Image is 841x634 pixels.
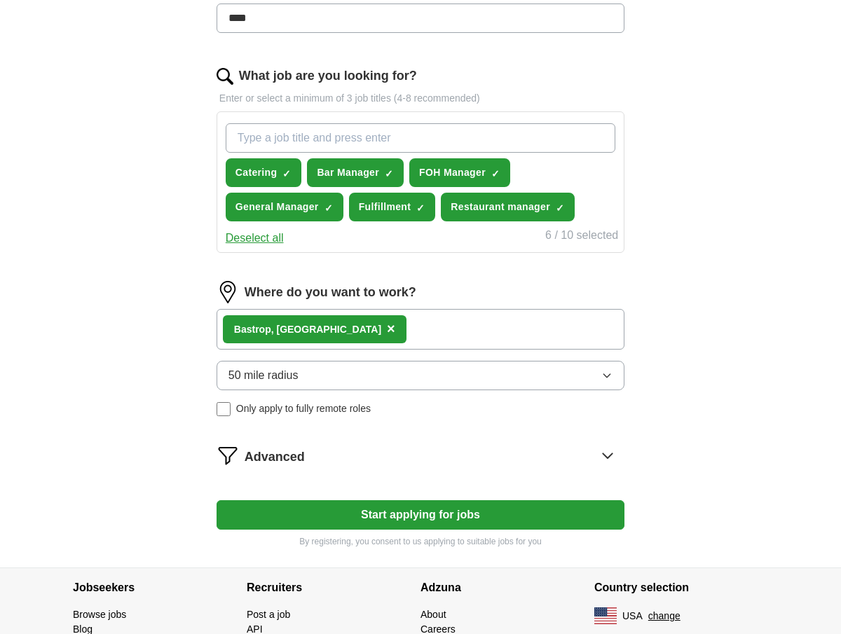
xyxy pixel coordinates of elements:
button: 50 mile radius [217,361,624,390]
span: ✓ [385,168,393,179]
a: Browse jobs [73,609,126,620]
span: ✓ [416,202,425,214]
span: Restaurant manager [451,200,550,214]
img: US flag [594,607,617,624]
span: ✓ [324,202,333,214]
label: What job are you looking for? [239,67,417,85]
img: filter [217,444,239,467]
span: ✓ [282,168,291,179]
span: 50 mile radius [228,367,299,384]
input: Type a job title and press enter [226,123,615,153]
img: search.png [217,68,233,85]
span: FOH Manager [419,165,486,180]
span: Bar Manager [317,165,379,180]
input: Only apply to fully remote roles [217,402,231,416]
span: USA [622,609,643,623]
button: FOH Manager✓ [409,158,510,187]
span: Only apply to fully remote roles [236,401,371,416]
div: 6 / 10 selected [545,227,618,247]
strong: Bastr [234,324,259,335]
h4: Country selection [594,568,768,607]
a: Post a job [247,609,290,620]
button: Catering✓ [226,158,302,187]
span: ✓ [491,168,500,179]
img: location.png [217,281,239,303]
p: Enter or select a minimum of 3 job titles (4-8 recommended) [217,91,624,106]
a: About [420,609,446,620]
button: Fulfillment✓ [349,193,436,221]
div: op, [GEOGRAPHIC_DATA] [234,322,381,337]
span: × [387,321,395,336]
span: Catering [235,165,278,180]
span: ✓ [556,202,564,214]
button: Bar Manager✓ [307,158,404,187]
button: Restaurant manager✓ [441,193,575,221]
span: General Manager [235,200,319,214]
button: Deselect all [226,230,284,247]
span: Fulfillment [359,200,411,214]
button: Start applying for jobs [217,500,624,530]
button: change [648,609,681,623]
span: Advanced [245,448,305,467]
button: × [387,319,395,340]
p: By registering, you consent to us applying to suitable jobs for you [217,535,624,548]
label: Where do you want to work? [245,283,416,302]
button: General Manager✓ [226,193,343,221]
